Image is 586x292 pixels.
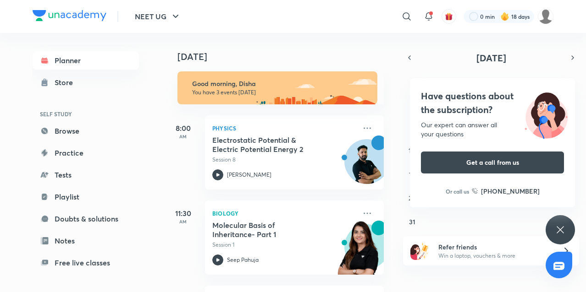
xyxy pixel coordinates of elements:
abbr: August 17, 2025 [409,170,415,178]
img: ttu_illustration_new.svg [517,89,575,139]
div: Store [55,77,78,88]
a: Browse [33,122,139,140]
a: Doubts & solutions [33,210,139,228]
h6: Refer friends [438,242,551,252]
a: Free live classes [33,254,139,272]
button: avatar [442,9,456,24]
abbr: August 24, 2025 [409,194,415,202]
p: AM [165,134,201,139]
img: avatar [445,12,453,21]
h6: Good morning, Disha [192,80,369,88]
button: NEET UG [129,7,187,26]
p: [PERSON_NAME] [227,171,271,179]
button: August 31, 2025 [405,214,420,229]
p: You have 3 events [DATE] [192,89,369,96]
a: Company Logo [33,10,106,23]
img: unacademy [333,221,384,284]
a: Notes [33,232,139,250]
p: Or call us [446,187,469,195]
button: [DATE] [416,51,566,64]
img: Avatar [345,144,389,188]
a: Practice [33,144,139,162]
h5: 8:00 [165,123,201,134]
button: August 17, 2025 [405,167,420,181]
abbr: August 10, 2025 [409,146,415,155]
p: Session 1 [212,241,356,249]
button: August 24, 2025 [405,190,420,205]
button: August 3, 2025 [405,119,420,134]
a: Playlist [33,188,139,206]
p: Win a laptop, vouchers & more [438,252,551,260]
h5: Molecular Basis of Inheritance- Part 1 [212,221,326,239]
h4: Have questions about the subscription? [421,89,564,117]
h6: [PHONE_NUMBER] [481,186,540,196]
h6: SELF STUDY [33,106,139,122]
p: Physics [212,123,356,134]
img: morning [177,71,377,104]
img: Company Logo [33,10,106,21]
h4: [DATE] [177,51,393,62]
img: referral [410,242,429,260]
p: Biology [212,208,356,219]
img: streak [500,12,509,21]
a: Planner [33,51,139,70]
abbr: Sunday [410,79,414,87]
div: Our expert can answer all your questions [421,120,564,139]
a: [PHONE_NUMBER] [472,186,540,196]
p: Seep Pahuja [227,256,259,264]
a: Store [33,73,139,92]
button: Get a call from us [421,151,564,173]
h5: Electrostatic Potential & Electric Potential Energy 2 [212,135,326,154]
p: AM [165,219,201,224]
abbr: August 31, 2025 [409,217,415,226]
h5: 11:30 [165,208,201,219]
img: Disha C [538,9,553,24]
p: Session 8 [212,156,356,164]
span: [DATE] [476,52,506,64]
button: August 10, 2025 [405,143,420,157]
a: Tests [33,166,139,184]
